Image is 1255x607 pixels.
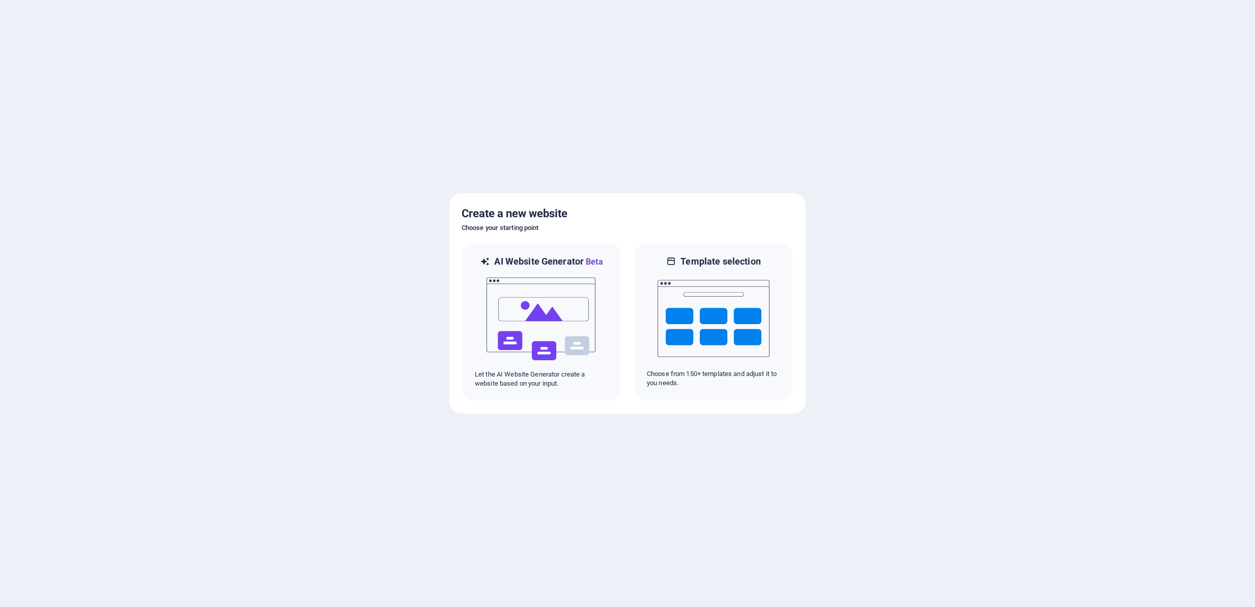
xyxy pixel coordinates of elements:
div: Template selectionChoose from 150+ templates and adjust it to you needs. [634,242,793,401]
div: AI Website GeneratorBetaaiLet the AI Website Generator create a website based on your input. [462,242,621,401]
h6: Template selection [680,255,760,268]
p: Let the AI Website Generator create a website based on your input. [475,370,608,388]
h6: Choose your starting point [462,222,793,234]
p: Choose from 150+ templates and adjust it to you needs. [647,369,780,388]
h5: Create a new website [462,206,793,222]
img: ai [486,268,597,370]
span: Beta [584,257,603,267]
h6: AI Website Generator [494,255,603,268]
